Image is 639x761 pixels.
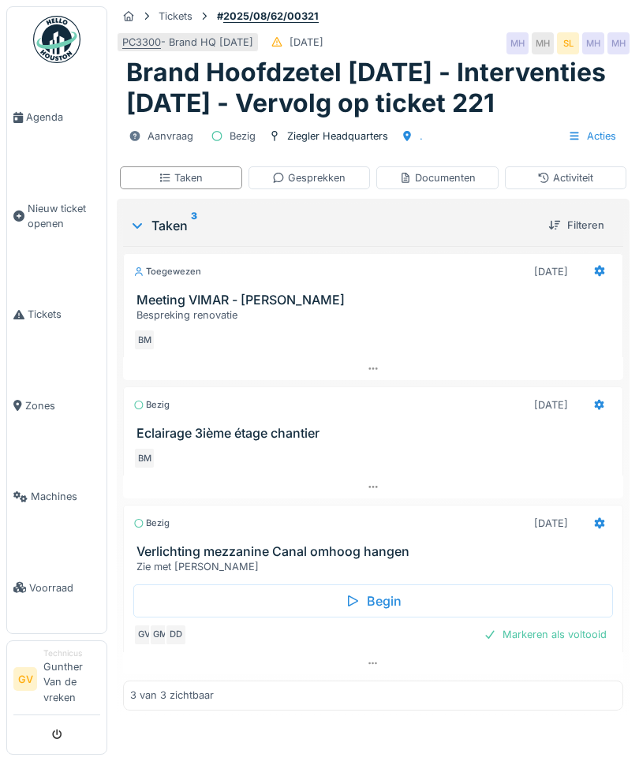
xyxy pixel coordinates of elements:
div: MH [582,32,604,54]
div: Bezig [133,517,170,530]
div: DD [165,624,187,646]
div: [DATE] [290,35,323,50]
a: GV TechnicusGunther Van de vreken [13,647,100,715]
div: Tickets [159,9,192,24]
h3: Eclairage 3ième étage chantier [136,426,616,441]
div: Activiteit [537,170,593,185]
div: MH [506,32,529,54]
sup: 3 [191,216,197,235]
div: BM [133,329,155,351]
div: Bespreking renovatie [136,308,616,323]
chrome_annotation: 2025/08/62/00321 [223,10,319,23]
div: MH [607,32,630,54]
img: Badge_color-CXgf-gQk.svg [33,16,80,63]
h3: Meeting VIMAR - [PERSON_NAME] [136,293,616,308]
div: Gesprekken [272,170,346,185]
div: SL [557,32,579,54]
div: Zie met [PERSON_NAME] [136,559,616,574]
a: Tickets [7,269,106,360]
div: [DATE] [534,516,568,531]
div: Begin [133,584,613,617]
li: GV [13,667,37,691]
div: Toegewezen [133,265,201,278]
a: Agenda [7,72,106,162]
chrome_annotation: PC3300 [122,36,161,49]
div: Acties [561,125,623,147]
div: [DATE] [534,264,568,279]
div: Ziegler Headquarters [287,129,388,144]
div: Markeren als voltooid [477,624,613,645]
div: Aanvraag [148,129,193,144]
h1: Brand Hoofdzetel [DATE] - Interventies [DATE] - Vervolg op ticket 221 [126,58,620,118]
span: Zones [25,398,100,413]
a: Voorraad [7,542,106,632]
div: GV [133,624,155,646]
a: Nieuw ticket openen [7,162,106,269]
div: [DATE] [534,397,568,412]
div: Documenten [399,170,476,185]
span: Tickets [28,307,100,322]
div: Bezig [230,129,256,144]
div: Filteren [542,214,611,236]
div: - Brand HQ [DATE] [122,35,253,50]
span: Machines [31,489,100,504]
div: BM [133,447,155,469]
h3: Verlichting mezzanine Canal omhoog hangen [136,544,616,559]
span: Voorraad [29,580,100,595]
div: 3 van 3 zichtbaar [130,688,214,703]
a: Machines [7,451,106,542]
a: Zones [7,360,106,451]
strong: # [211,9,325,24]
div: GM [149,624,171,646]
div: MH [532,32,554,54]
div: Bezig [133,398,170,412]
div: . [420,129,423,144]
div: Taken [159,170,203,185]
span: Nieuw ticket openen [28,201,100,231]
div: Taken [129,216,536,235]
li: Gunther Van de vreken [43,647,100,711]
span: Agenda [26,110,100,125]
div: Technicus [43,647,100,659]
